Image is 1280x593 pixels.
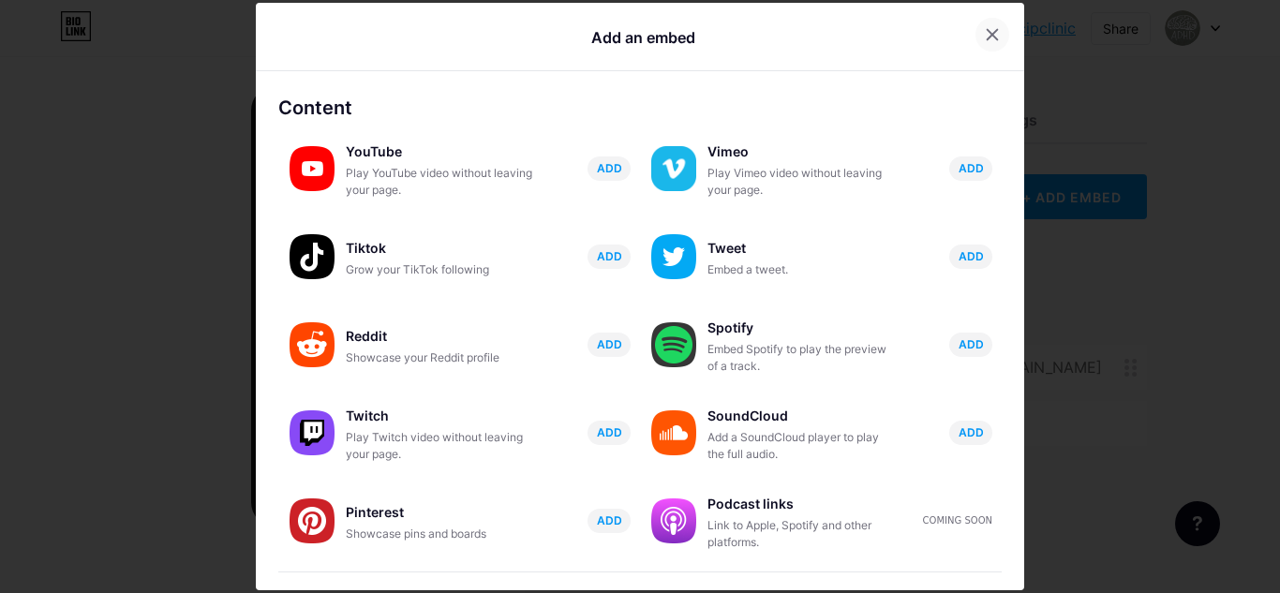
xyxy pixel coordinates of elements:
span: ADD [959,160,984,176]
img: soundcloud [651,410,696,455]
div: Embed Spotify to play the preview of a track. [707,341,895,375]
div: SoundCloud [707,403,895,429]
img: pinterest [290,498,335,543]
button: ADD [588,245,631,269]
span: ADD [597,424,622,440]
div: Tiktok [346,235,533,261]
button: ADD [949,421,992,445]
div: YouTube [346,139,533,165]
button: ADD [588,421,631,445]
span: ADD [959,424,984,440]
div: Showcase your Reddit profile [346,349,533,366]
div: Reddit [346,323,533,349]
img: twitter [651,234,696,279]
div: Vimeo [707,139,895,165]
span: ADD [597,248,622,264]
img: spotify [651,322,696,367]
img: twitch [290,410,335,455]
div: Play Twitch video without leaving your page. [346,429,533,463]
div: Tweet [707,235,895,261]
div: Spotify [707,315,895,341]
button: ADD [588,333,631,357]
div: Content [278,94,1002,122]
span: ADD [597,160,622,176]
img: vimeo [651,146,696,191]
img: reddit [290,322,335,367]
div: Embed a tweet. [707,261,895,278]
span: ADD [959,336,984,352]
span: ADD [597,512,622,528]
span: ADD [959,248,984,264]
div: Coming soon [923,513,992,527]
div: Link to Apple, Spotify and other platforms. [707,517,895,551]
div: Play Vimeo video without leaving your page. [707,165,895,199]
div: Twitch [346,403,533,429]
button: ADD [588,156,631,181]
div: Play YouTube video without leaving your page. [346,165,533,199]
button: ADD [949,333,992,357]
span: ADD [597,336,622,352]
div: Grow your TikTok following [346,261,533,278]
img: youtube [290,146,335,191]
img: podcastlinks [651,498,696,543]
div: Showcase pins and boards [346,526,533,542]
img: tiktok [290,234,335,279]
button: ADD [949,156,992,181]
div: Podcast links [707,491,895,517]
div: Add an embed [591,26,695,49]
div: Pinterest [346,499,533,526]
div: Add a SoundCloud player to play the full audio. [707,429,895,463]
button: ADD [588,509,631,533]
button: ADD [949,245,992,269]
